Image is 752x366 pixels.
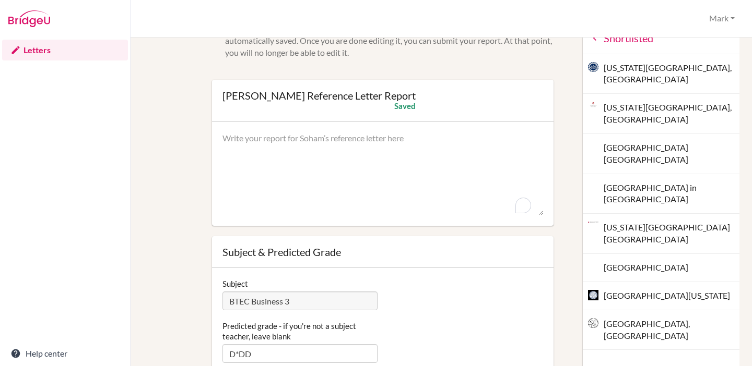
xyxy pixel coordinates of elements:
[588,222,598,223] img: Indiana University Bloomington
[583,214,739,254] div: [US_STATE][GEOGRAPHIC_DATA] [GEOGRAPHIC_DATA]
[225,23,554,59] div: You can edit this report as often as you'd like. Simply type in the text area and your work is au...
[704,9,739,28] button: Mark
[583,134,739,174] div: [GEOGRAPHIC_DATA] [GEOGRAPHIC_DATA]
[394,101,416,111] div: Saved
[583,254,739,282] div: [GEOGRAPHIC_DATA]
[588,318,598,328] img: Purdue University, West Lafayette
[588,62,598,72] img: Pennsylvania State University, University Park
[583,310,739,350] div: [GEOGRAPHIC_DATA], [GEOGRAPHIC_DATA]
[583,174,739,214] div: [GEOGRAPHIC_DATA] in [GEOGRAPHIC_DATA]
[583,282,739,310] div: [GEOGRAPHIC_DATA][US_STATE]
[2,343,128,364] a: Help center
[2,40,128,60] a: Letters
[583,23,739,54] a: Shortlisted
[222,90,416,101] div: [PERSON_NAME] Reference Letter Report
[222,132,543,216] textarea: To enrich screen reader interactions, please activate Accessibility in Grammarly extension settings
[8,10,50,27] img: Bridge-U
[222,321,378,341] label: Predicted grade - if you're not a subject teacher, leave blank
[583,94,739,134] div: [US_STATE][GEOGRAPHIC_DATA], [GEOGRAPHIC_DATA]
[222,247,543,257] div: Subject & Predicted Grade
[222,278,248,289] label: Subject
[588,290,598,300] img: University of Illinois Urbana-Champaign
[583,54,739,94] div: [US_STATE][GEOGRAPHIC_DATA], [GEOGRAPHIC_DATA]
[588,102,598,107] img: Ohio State University, Columbus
